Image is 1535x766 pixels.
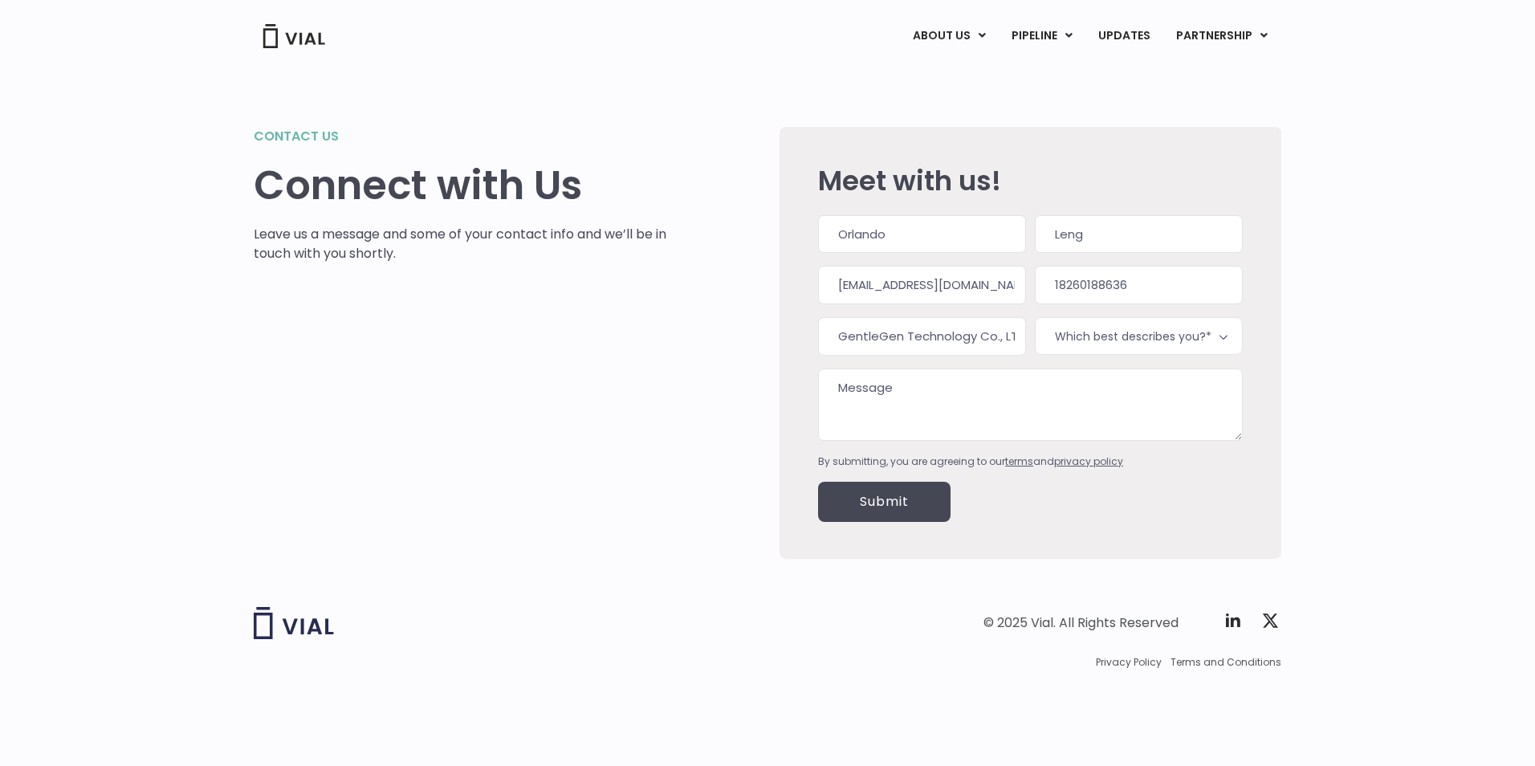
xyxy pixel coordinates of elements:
[818,454,1243,469] div: By submitting, you are agreeing to our and
[254,162,667,209] h1: Connect with Us
[1171,655,1281,670] a: Terms and Conditions
[262,24,326,48] img: Vial Logo
[1096,655,1162,670] a: Privacy Policy
[1085,22,1162,50] a: UPDATES
[818,317,1026,356] input: Company*
[1035,266,1243,304] input: Phone
[1035,215,1243,254] input: Last name*
[1005,454,1033,468] a: terms
[818,165,1243,196] h2: Meet with us!
[1035,317,1243,355] span: Which best describes you?*
[818,266,1026,304] input: Work email*
[1163,22,1281,50] a: PARTNERSHIPMenu Toggle
[818,215,1026,254] input: First name*
[999,22,1085,50] a: PIPELINEMenu Toggle
[254,607,334,639] img: Vial logo wih "Vial" spelled out
[818,482,951,522] input: Submit
[900,22,998,50] a: ABOUT USMenu Toggle
[983,614,1179,632] div: © 2025 Vial. All Rights Reserved
[254,225,667,263] p: Leave us a message and some of your contact info and we’ll be in touch with you shortly.
[1054,454,1123,468] a: privacy policy
[254,127,667,146] h2: Contact us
